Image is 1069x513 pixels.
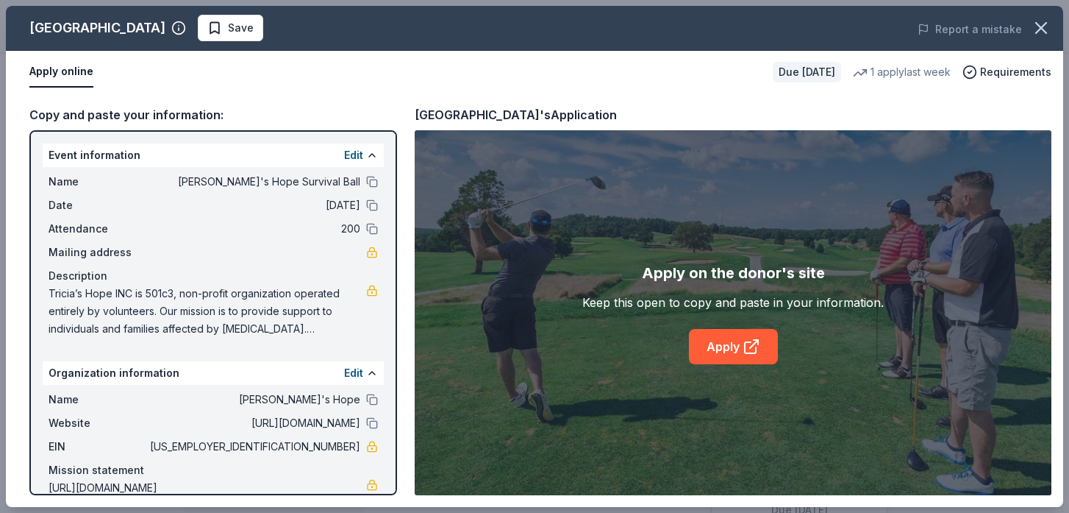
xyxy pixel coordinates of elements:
a: Apply [689,329,778,364]
span: Date [49,197,147,214]
span: [PERSON_NAME]'s Hope [147,391,360,408]
span: [DATE] [147,197,360,214]
span: Mailing address [49,244,147,261]
span: [PERSON_NAME]'s Hope Survival Ball [147,173,360,191]
button: Edit [344,146,363,164]
div: Copy and paste your information: [29,105,397,124]
span: [URL][DOMAIN_NAME] [49,479,366,497]
span: EIN [49,438,147,456]
div: [GEOGRAPHIC_DATA]'s Application [415,105,617,124]
span: 200 [147,220,360,238]
button: Save [198,15,263,41]
span: Requirements [980,63,1051,81]
div: Description [49,267,378,285]
span: [US_EMPLOYER_IDENTIFICATION_NUMBER] [147,438,360,456]
span: Attendance [49,220,147,238]
button: Requirements [962,63,1051,81]
button: Edit [344,364,363,382]
button: Apply online [29,57,93,88]
button: Report a mistake [918,21,1022,38]
div: Organization information [43,361,384,385]
span: Name [49,173,147,191]
span: Save [228,19,254,37]
span: Tricia’s Hope INC is 501c3, non-profit organization operated entirely by volunteers. Our mission ... [49,285,366,338]
div: Keep this open to copy and paste in your information. [582,294,884,311]
span: [URL][DOMAIN_NAME] [147,414,360,432]
span: Name [49,391,147,408]
div: Due [DATE] [773,62,841,82]
div: [GEOGRAPHIC_DATA] [29,16,165,40]
div: Event information [43,144,384,167]
div: Apply on the donor's site [642,261,825,285]
div: Mission statement [49,461,378,479]
div: 1 apply last week [853,63,951,81]
span: Website [49,414,147,432]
